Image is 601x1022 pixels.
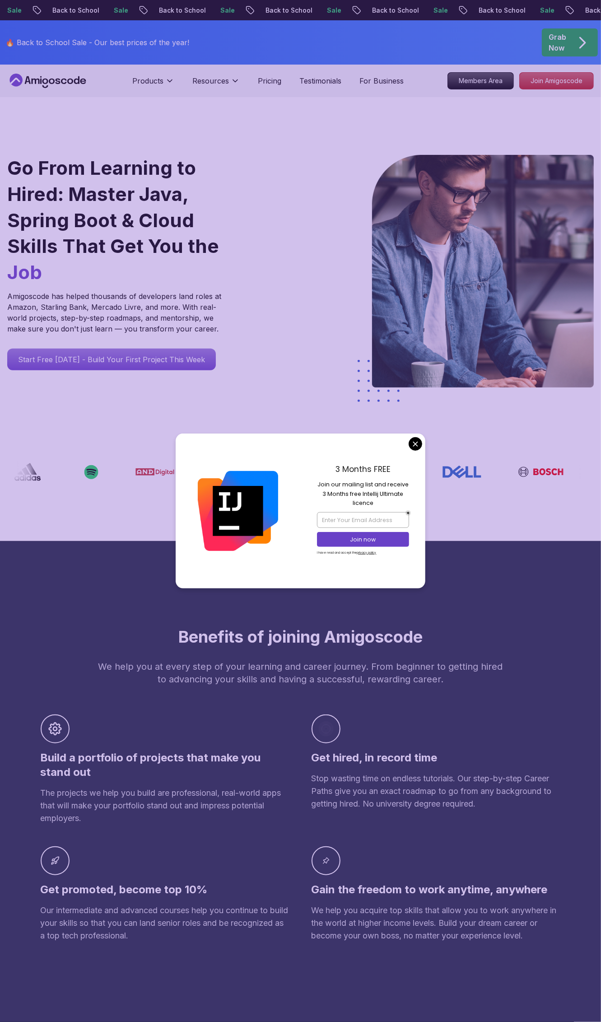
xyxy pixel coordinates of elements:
a: Start Free [DATE] - Build Your First Project This Week [7,349,216,370]
p: Back to School [229,6,290,15]
a: Members Area [447,72,514,89]
h2: Benefits of joining Amigoscode [5,628,596,646]
a: For Business [359,75,404,86]
p: Back to School [442,6,503,15]
p: Join Amigoscode [520,73,593,89]
p: Sale [397,6,426,15]
p: Grab Now [549,32,566,53]
p: Sale [290,6,319,15]
p: Sale [77,6,106,15]
button: Products [132,75,174,93]
p: Sale [184,6,213,15]
p: Stop wasting time on endless tutorials. Our step-by-step Career Paths give you an exact roadmap t... [312,772,561,810]
p: Resources [192,75,229,86]
p: Sale [503,6,532,15]
h3: Get hired, in record time [312,751,561,765]
p: Products [132,75,163,86]
button: Resources [192,75,240,93]
h1: Go From Learning to Hired: Master Java, Spring Boot & Cloud Skills That Get You the [7,155,243,285]
p: We help you acquire top skills that allow you to work anywhere in the world at higher income leve... [312,904,561,942]
p: Our intermediate and advanced courses help you continue to build your skills so that you can land... [41,904,290,942]
img: hero [372,155,594,387]
p: Our Students Work in Top Companies [7,441,594,452]
p: We help you at every step of your learning and career journey. From beginner to getting hired to ... [98,660,503,686]
a: Pricing [258,75,281,86]
p: The projects we help you build are professional, real-world apps that will make your portfolio st... [41,787,290,825]
p: Back to School [16,6,77,15]
h3: Get promoted, become top 10% [41,882,290,897]
p: Amigoscode has helped thousands of developers land roles at Amazon, Starling Bank, Mercado Livre,... [7,291,224,334]
p: Back to School [335,6,397,15]
span: Job [7,261,42,284]
h3: Build a portfolio of projects that make you stand out [41,751,290,779]
a: Testimonials [299,75,341,86]
a: Join Amigoscode [519,72,594,89]
p: 🔥 Back to School Sale - Our best prices of the year! [5,37,189,48]
p: Members Area [448,73,513,89]
h3: Gain the freedom to work anytime, anywhere [312,882,561,897]
p: Back to School [122,6,184,15]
